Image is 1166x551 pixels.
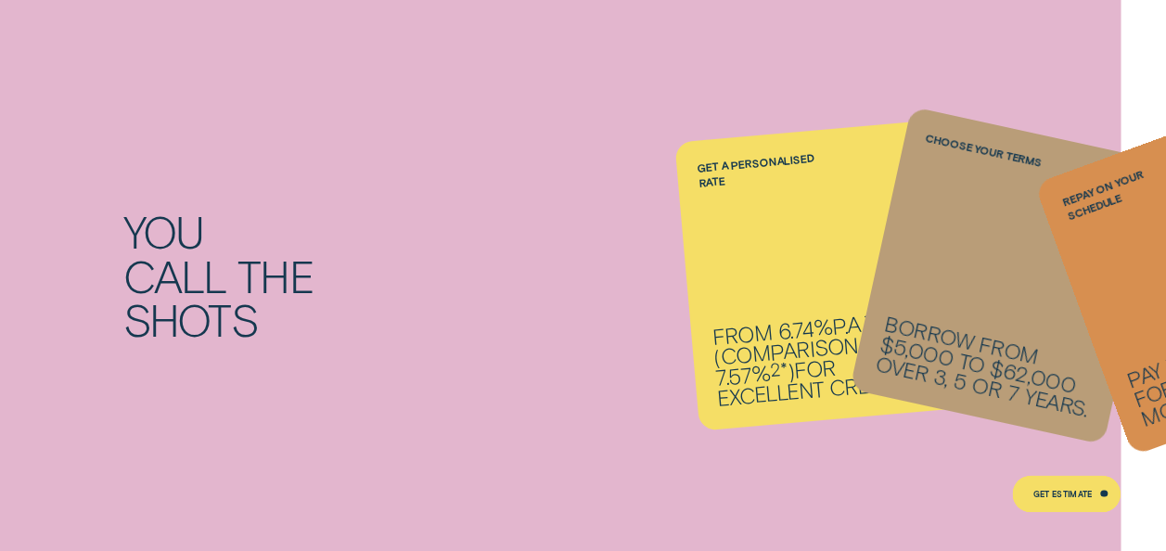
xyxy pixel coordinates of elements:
[122,210,576,340] div: You call the shots
[874,314,1100,421] p: Borrow from $5,000 to $62,000 over 3, 5 or 7 years.
[924,131,1044,171] label: Choose your terms
[1012,475,1121,512] a: Get Estimate
[116,210,583,340] h2: You call the shots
